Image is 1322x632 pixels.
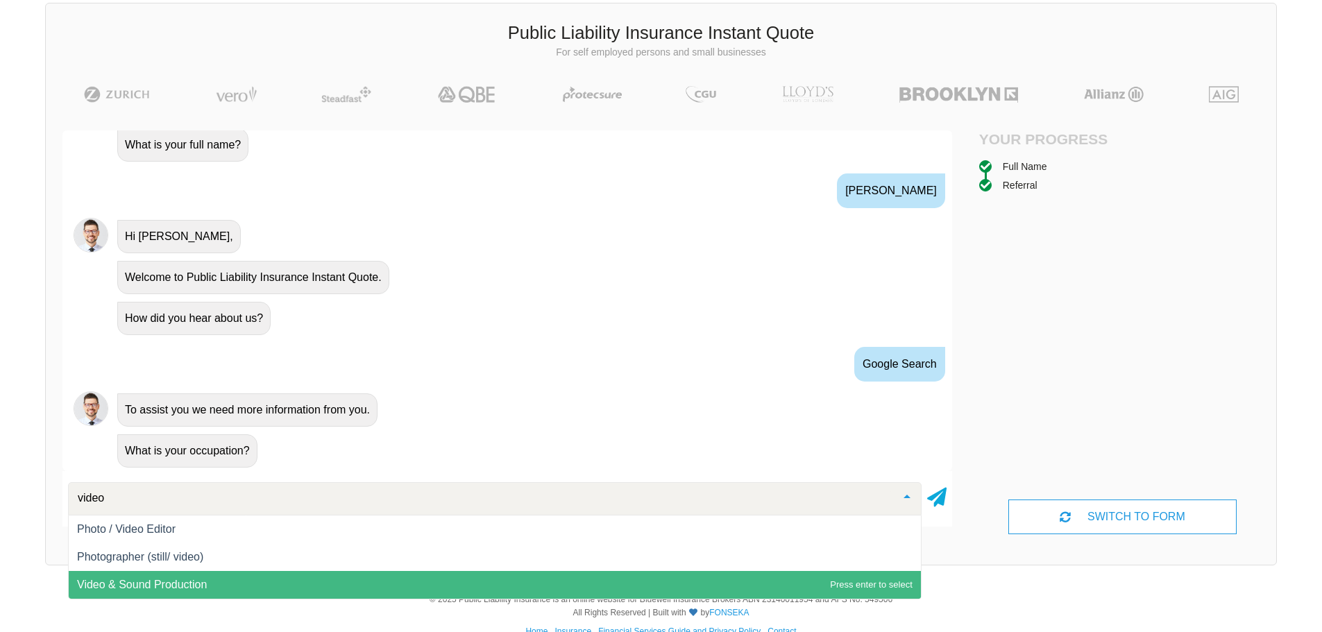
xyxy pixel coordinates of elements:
img: Steadfast | Public Liability Insurance [316,86,377,103]
img: CGU | Public Liability Insurance [680,86,722,103]
img: QBE | Public Liability Insurance [430,86,505,103]
div: How did you hear about us? [117,302,271,335]
div: What is your occupation? [117,434,257,468]
h4: Your Progress [979,130,1123,148]
a: FONSEKA [709,608,749,617]
div: Referral [1003,178,1037,193]
span: Photo / Video Editor [77,523,176,535]
span: Photographer (still/ video) [77,551,203,563]
span: Video & Sound Production [77,579,207,590]
div: Hi [PERSON_NAME], [117,220,241,253]
p: For self employed persons and small businesses [56,46,1266,60]
div: Welcome to Public Liability Insurance Instant Quote. [117,261,389,294]
div: Google Search [854,347,945,382]
input: Search or select your occupation [74,491,893,505]
div: Full Name [1003,159,1047,174]
img: Chatbot | PLI [74,218,108,253]
div: To assist you we need more information from you. [117,393,378,427]
img: AIG | Public Liability Insurance [1203,86,1244,103]
img: Allianz | Public Liability Insurance [1077,86,1151,103]
img: Vero | Public Liability Insurance [210,86,263,103]
div: SWITCH TO FORM [1008,499,1236,534]
img: Brooklyn | Public Liability Insurance [894,86,1024,103]
img: Chatbot | PLI [74,391,108,426]
h3: Public Liability Insurance Instant Quote [56,21,1266,46]
img: Protecsure | Public Liability Insurance [557,86,627,103]
img: LLOYD's | Public Liability Insurance [774,86,841,103]
div: [PERSON_NAME] [837,173,945,208]
img: Zurich | Public Liability Insurance [78,86,156,103]
div: What is your full name? [117,128,248,162]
